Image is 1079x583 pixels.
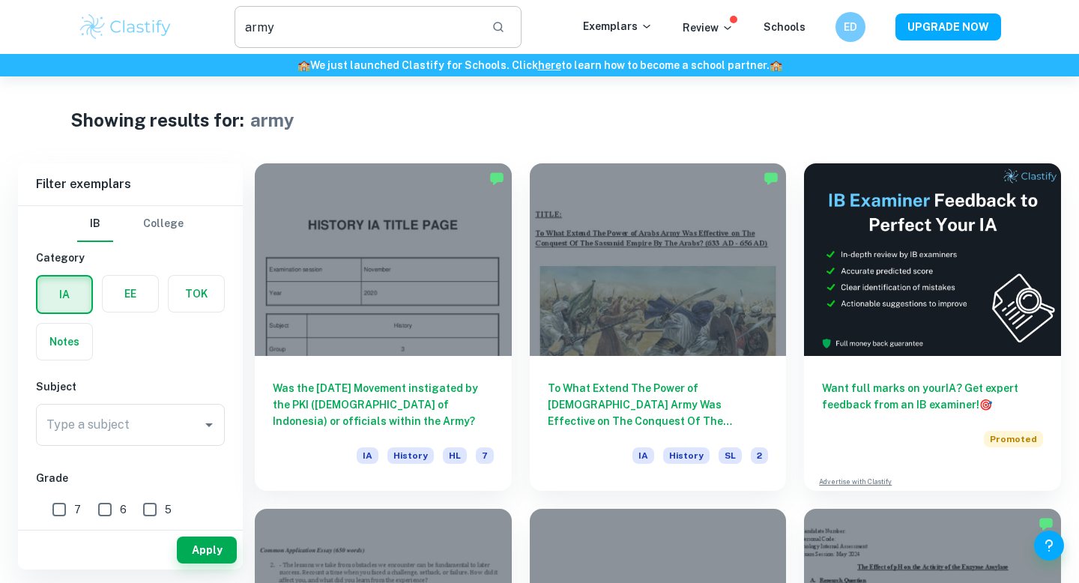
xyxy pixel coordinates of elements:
img: Thumbnail [804,163,1061,356]
p: Review [683,19,734,36]
span: Promoted [984,431,1043,447]
span: History [387,447,434,464]
img: Marked [1039,516,1054,531]
button: TOK [169,276,224,312]
span: 2 [751,447,768,464]
h6: Was the [DATE] Movement instigated by the PKI ([DEMOGRAPHIC_DATA] of Indonesia) or officials with... [273,380,494,429]
button: Help and Feedback [1034,531,1064,561]
span: HL [443,447,467,464]
button: College [143,206,184,242]
h6: We just launched Clastify for Schools. Click to learn how to become a school partner. [3,57,1076,73]
h1: Showing results for: [70,106,244,133]
a: To What Extend The Power of [DEMOGRAPHIC_DATA] Army Was Effective on The Conquest Of The Sassanid... [530,163,787,491]
img: Marked [489,171,504,186]
img: Marked [764,171,779,186]
a: Want full marks on yourIA? Get expert feedback from an IB examiner!PromotedAdvertise with Clastify [804,163,1061,491]
h6: Want full marks on your IA ? Get expert feedback from an IB examiner! [822,380,1043,413]
a: here [538,59,561,71]
span: 🏫 [770,59,782,71]
span: 🏫 [297,59,310,71]
h1: army [250,106,294,133]
button: ED [835,12,865,42]
button: Apply [177,537,237,564]
button: Open [199,414,220,435]
h6: Grade [36,470,225,486]
button: IA [37,277,91,312]
a: Schools [764,21,806,33]
button: IB [77,206,113,242]
h6: To What Extend The Power of [DEMOGRAPHIC_DATA] Army Was Effective on The Conquest Of The Sassanid... [548,380,769,429]
span: 7 [476,447,494,464]
button: UPGRADE NOW [895,13,1001,40]
p: Exemplars [583,18,653,34]
span: 6 [120,501,127,518]
button: Notes [37,324,92,360]
span: IA [357,447,378,464]
button: EE [103,276,158,312]
span: IA [632,447,654,464]
div: Filter type choice [77,206,184,242]
span: 7 [74,501,81,518]
h6: Subject [36,378,225,395]
a: Was the [DATE] Movement instigated by the PKI ([DEMOGRAPHIC_DATA] of Indonesia) or officials with... [255,163,512,491]
h6: Category [36,250,225,266]
span: 🎯 [979,399,992,411]
img: Clastify logo [78,12,173,42]
span: SL [719,447,742,464]
input: Search for any exemplars... [235,6,480,48]
span: 5 [165,501,172,518]
h6: ED [842,19,859,35]
a: Advertise with Clastify [819,477,892,487]
span: History [663,447,710,464]
h6: Filter exemplars [18,163,243,205]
